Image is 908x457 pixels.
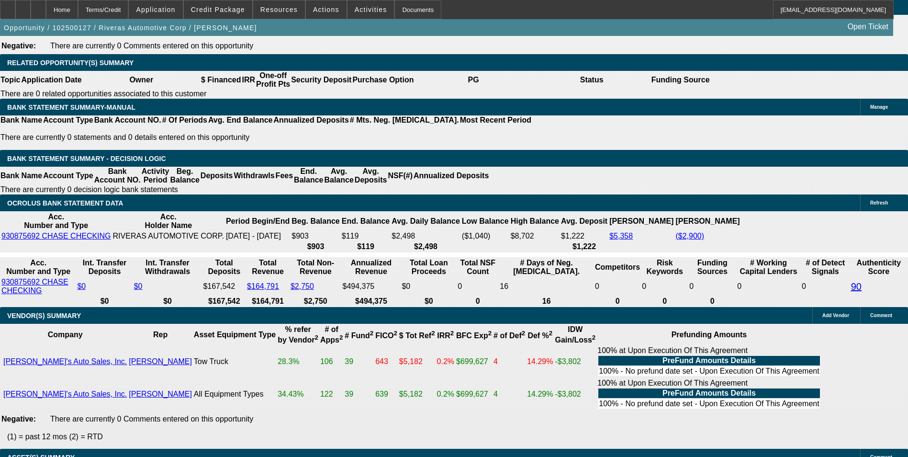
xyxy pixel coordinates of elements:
span: Resources [260,6,298,13]
td: 100% - No prefund date set - Upon Execution Of This Agreement [598,399,819,409]
td: 106 [320,346,343,377]
button: Application [129,0,182,19]
td: 0 [689,277,736,296]
td: 14.29% [527,378,553,410]
th: Account Type [43,167,94,185]
td: 0 [457,277,498,296]
a: 90 [851,281,862,292]
td: 100% - No prefund date set - Upon Execution Of This Agreement [598,366,819,376]
a: [PERSON_NAME]'s Auto Sales, Inc. [3,357,127,366]
span: Activities [355,6,387,13]
td: 0 [641,277,688,296]
th: Total Loan Proceeds [401,258,456,276]
th: Deposits [200,167,234,185]
span: Opportunity / 102500127 / Riveras Automotive Corp / [PERSON_NAME] [4,24,257,32]
a: 930875692 CHASE CHECKING [1,278,68,295]
b: Negative: [1,415,36,423]
button: Activities [348,0,394,19]
th: End. Balance [293,167,324,185]
th: $0 [134,297,202,306]
th: Acc. Holder Name [112,212,224,230]
span: There are currently 0 Comments entered on this opportunity [50,42,253,50]
sup: 2 [522,330,525,337]
b: Rep [153,331,168,339]
b: PreFund Amounts Details [662,389,756,397]
span: Application [136,6,175,13]
b: # of Apps [320,325,343,344]
td: [DATE] - [DATE] [225,231,290,241]
th: Funding Sources [689,258,736,276]
th: Int. Transfer Withdrawals [134,258,202,276]
th: $164,791 [247,297,289,306]
th: $0 [77,297,132,306]
th: # Of Periods [162,115,208,125]
th: 0 [457,297,498,306]
th: Competitors [594,258,640,276]
td: 0.2% [437,346,455,377]
td: $1,222 [560,231,608,241]
sup: 2 [549,330,552,337]
td: 34.43% [277,378,319,410]
th: Funding Source [651,71,710,89]
a: $0 [134,282,143,290]
th: [PERSON_NAME] [609,212,674,230]
th: Avg. Daily Balance [391,212,460,230]
th: $1,222 [560,242,608,251]
td: 39 [344,378,374,410]
th: Avg. Deposits [354,167,388,185]
th: End. Balance [341,212,390,230]
td: 4 [493,378,526,410]
sup: 2 [393,330,397,337]
button: Actions [306,0,347,19]
a: Open Ticket [844,19,892,35]
th: $494,375 [342,297,401,306]
span: RELATED OPPORTUNITY(S) SUMMARY [7,59,134,67]
th: Risk Keywords [641,258,688,276]
sup: 2 [339,334,343,341]
th: 0 [641,297,688,306]
th: Beg. Balance [291,212,340,230]
td: -$3,802 [554,378,596,410]
b: FICO [375,331,397,340]
span: Comment [870,313,892,318]
td: 14.29% [527,346,553,377]
b: $ Tot Ref [399,331,435,340]
p: (1) = past 12 mos (2) = RTD [7,433,908,441]
th: Avg. End Balance [208,115,273,125]
td: -$3,802 [554,346,596,377]
th: Withdrawls [233,167,275,185]
th: Beg. Balance [169,167,200,185]
td: $119 [341,231,390,241]
span: Refresh [870,200,888,206]
span: Credit Package [191,6,245,13]
td: $2,498 [391,231,460,241]
th: Status [533,71,651,89]
td: 16 [499,277,594,296]
b: Prefunding Amounts [672,331,747,339]
b: # of Def [493,331,525,340]
td: $699,627 [456,378,492,410]
th: # of Detect Signals [801,258,850,276]
td: RIVERAS AUTOMOTIVE CORP. [112,231,224,241]
span: Add Vendor [822,313,849,318]
th: $ Financed [201,71,242,89]
th: Bank Account NO. [94,115,162,125]
td: $167,542 [202,277,246,296]
sup: 2 [431,330,435,337]
td: ($1,040) [461,231,509,241]
td: $8,702 [510,231,560,241]
th: # Mts. Neg. [MEDICAL_DATA]. [349,115,460,125]
th: $0 [401,297,456,306]
b: Company [48,331,83,339]
th: Bank Account NO. [94,167,141,185]
span: OCROLUS BANK STATEMENT DATA [7,199,123,207]
th: Total Deposits [202,258,246,276]
span: VENDOR(S) SUMMARY [7,312,81,320]
b: Def % [527,331,552,340]
th: High Balance [510,212,560,230]
button: Credit Package [184,0,252,19]
th: Acc. Number and Type [1,258,76,276]
b: Negative: [1,42,36,50]
td: $5,182 [399,346,436,377]
th: Acc. Number and Type [1,212,112,230]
